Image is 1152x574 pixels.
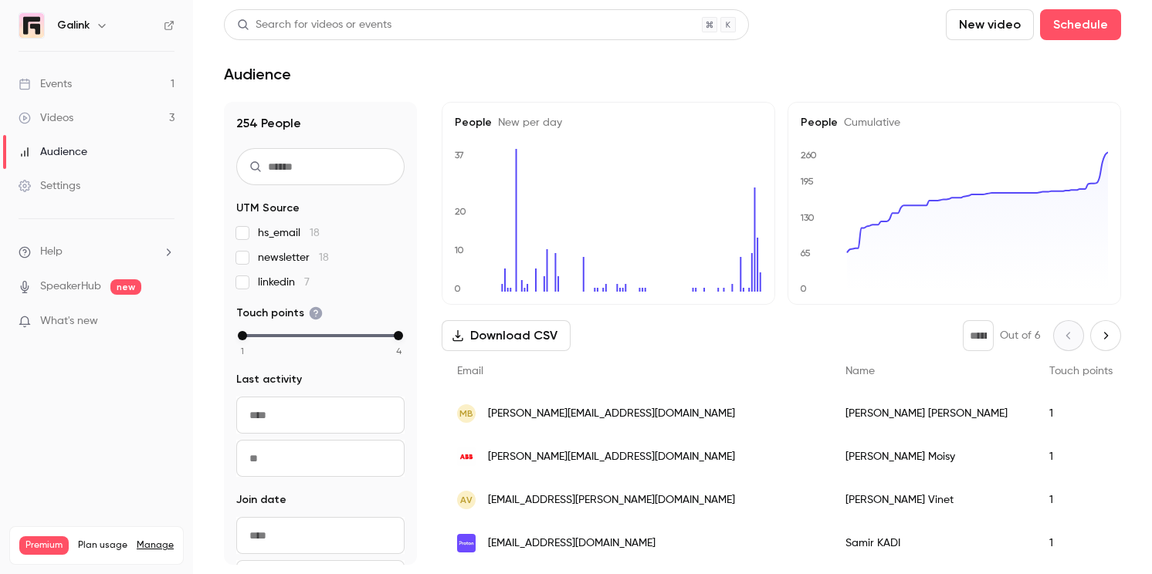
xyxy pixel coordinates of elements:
span: Email [457,366,483,376]
text: 65 [800,248,811,258]
div: [PERSON_NAME] Vinet [830,478,1034,522]
span: hs_email [258,225,320,241]
div: Samir KADI [830,522,1034,565]
input: From [236,517,405,554]
div: 1 [1034,522,1128,565]
div: Settings [19,178,80,194]
h1: 254 People [236,114,405,133]
span: new [110,279,141,295]
img: fr.abb.com [457,447,476,466]
div: [PERSON_NAME] [PERSON_NAME] [830,392,1034,435]
span: Premium [19,536,69,555]
span: [PERSON_NAME][EMAIL_ADDRESS][DOMAIN_NAME] [488,406,735,422]
button: Download CSV [442,320,571,351]
span: [EMAIL_ADDRESS][DOMAIN_NAME] [488,535,656,552]
text: 195 [800,176,814,187]
input: To [236,440,405,477]
span: 7 [304,277,310,288]
button: Schedule [1040,9,1121,40]
text: 260 [801,150,817,160]
span: 4 [396,344,402,358]
button: New video [946,9,1034,40]
h5: People [455,115,762,130]
span: New per day [492,117,562,128]
span: Touch points [1049,366,1113,376]
span: Cumulative [838,117,900,128]
span: 18 [319,252,329,263]
h5: People [801,115,1108,130]
div: max [394,331,403,340]
a: SpeakerHub [40,279,101,295]
a: Manage [137,539,174,552]
span: 18 [310,228,320,238]
span: Touch points [236,306,323,321]
span: MB [459,407,473,420]
span: linkedin [258,275,310,290]
div: min [238,331,247,340]
text: 20 [455,206,466,217]
span: Join date [236,492,286,508]
img: Galink [19,13,44,38]
span: [PERSON_NAME][EMAIL_ADDRESS][DOMAIN_NAME] [488,449,735,465]
span: [EMAIL_ADDRESS][PERSON_NAME][DOMAIN_NAME] [488,492,735,508]
span: AV [460,493,473,507]
li: help-dropdown-opener [19,244,174,260]
span: 1 [241,344,244,358]
div: Events [19,76,72,92]
text: 37 [455,150,464,160]
span: Last activity [236,372,302,387]
div: Audience [19,144,87,160]
iframe: Noticeable Trigger [156,315,174,329]
div: Search for videos or events [237,17,391,33]
div: [PERSON_NAME] Moisy [830,435,1034,478]
span: Name [845,366,875,376]
text: 130 [800,212,815,223]
h1: Audience [224,65,291,83]
span: What's new [40,313,98,329]
span: newsletter [258,250,329,265]
div: 1 [1034,392,1128,435]
p: Out of 6 [1000,328,1041,343]
div: 1 [1034,435,1128,478]
div: 1 [1034,478,1128,522]
span: UTM Source [236,201,300,216]
h6: Galink [57,18,90,33]
text: 0 [800,283,807,294]
text: 10 [454,245,464,255]
button: Next page [1090,320,1121,351]
input: From [236,397,405,434]
text: 0 [454,283,461,294]
div: Videos [19,110,73,126]
img: protonmail.com [457,534,476,552]
span: Plan usage [78,539,127,552]
span: Help [40,244,63,260]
